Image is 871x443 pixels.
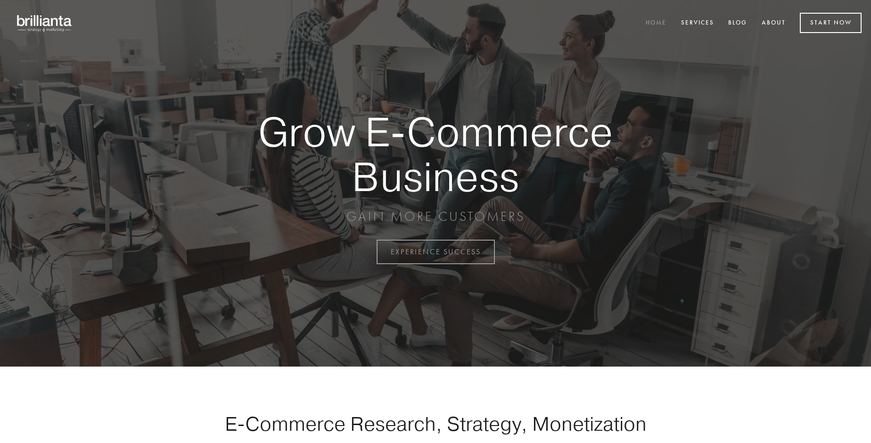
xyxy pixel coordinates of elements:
a: EXPERIENCE SUCCESS [377,240,495,264]
p: GAIN MORE CUSTOMERS [225,208,646,225]
a: Home [640,16,673,31]
img: brillianta - research, strategy, marketing [9,9,80,37]
a: Start Now [800,13,862,33]
a: About [756,16,792,31]
h1: E-Commerce Research, Strategy, Monetization [195,412,676,435]
a: Services [675,16,720,31]
strong: Grow E-Commerce Business [225,109,646,199]
a: Blog [722,16,753,31]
